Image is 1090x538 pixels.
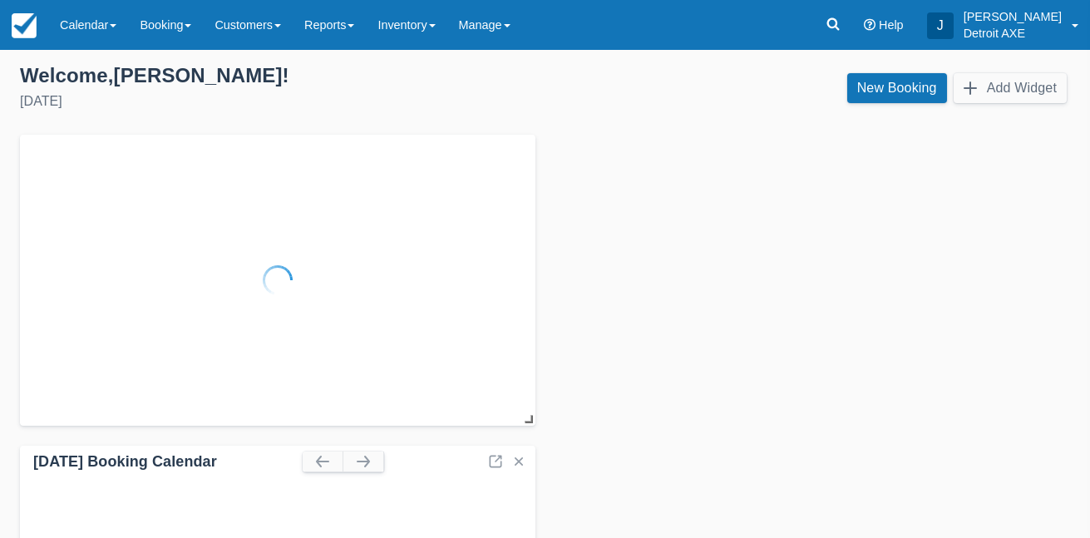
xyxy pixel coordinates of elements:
[954,73,1067,103] button: Add Widget
[879,18,904,32] span: Help
[20,91,532,111] div: [DATE]
[12,13,37,38] img: checkfront-main-nav-mini-logo.png
[847,73,947,103] a: New Booking
[927,12,954,39] div: J
[964,25,1062,42] p: Detroit AXE
[964,8,1062,25] p: [PERSON_NAME]
[20,63,532,88] div: Welcome , [PERSON_NAME] !
[864,19,875,31] i: Help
